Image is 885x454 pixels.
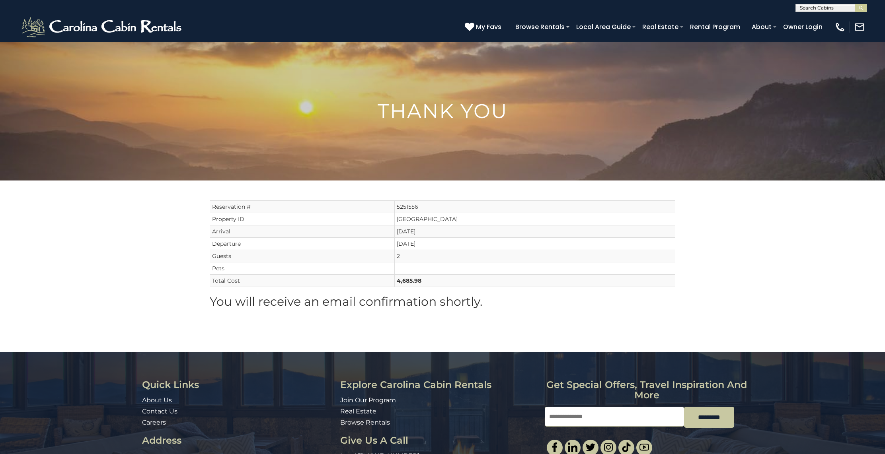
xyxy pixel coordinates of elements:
[142,407,177,415] a: Contact Us
[568,442,577,452] img: linkedin-single.svg
[395,238,675,250] td: [DATE]
[572,20,635,34] a: Local Area Guide
[686,20,744,34] a: Rental Program
[550,442,559,452] img: facebook-single.svg
[604,442,613,452] img: instagram-single.svg
[142,435,334,446] h3: Address
[854,21,865,33] img: mail-regular-white.png
[210,225,395,238] td: Arrival
[340,407,376,415] a: Real Estate
[779,20,827,34] a: Owner Login
[639,442,649,452] img: youtube-light.svg
[340,396,396,404] a: Join Our Program
[210,295,675,308] h2: You will receive an email confirmation shortly.
[397,277,421,284] strong: 4,685.98
[340,435,538,446] h3: Give Us A Call
[511,20,569,34] a: Browse Rentals
[210,262,395,275] td: Pets
[20,15,185,39] img: White-1-2.png
[748,20,776,34] a: About
[210,275,395,287] td: Total Cost
[465,22,503,32] a: My Favs
[395,250,675,262] td: 2
[142,396,172,404] a: About Us
[210,201,395,213] td: Reservation #
[210,250,395,262] td: Guests
[395,225,675,238] td: [DATE]
[834,21,846,33] img: phone-regular-white.png
[476,22,501,32] span: My Favs
[142,419,166,426] a: Careers
[210,238,395,250] td: Departure
[638,20,682,34] a: Real Estate
[210,213,395,225] td: Property ID
[622,442,631,452] img: tiktok.svg
[586,442,595,452] img: twitter-single.svg
[395,213,675,225] td: [GEOGRAPHIC_DATA]
[142,380,334,390] h3: Quick Links
[340,380,538,390] h3: Explore Carolina Cabin Rentals
[395,201,675,213] td: 5251556
[545,380,749,401] h3: Get special offers, travel inspiration and more
[340,419,390,426] a: Browse Rentals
